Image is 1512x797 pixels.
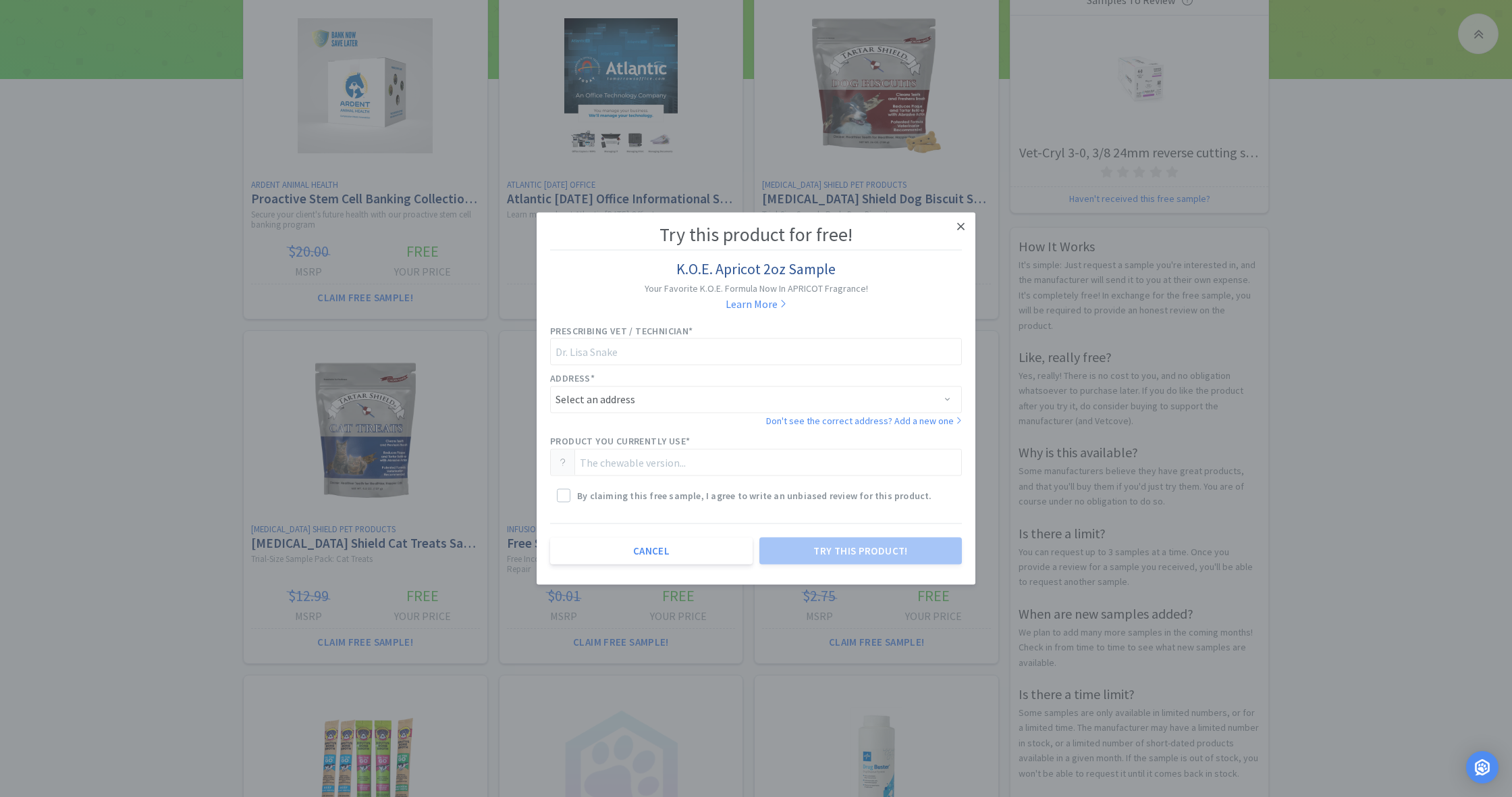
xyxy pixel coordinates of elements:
[577,488,932,503] span: By claiming this free sample, I agree to write an unbiased review for this product.
[766,413,962,428] a: Don't see the correct address? Add a new one
[550,434,690,448] label: Product you currently use*
[550,281,962,296] p: Your Favorite K.O.E. Formula Now In APRICOT Fragrance!
[550,324,693,338] label: Prescribing vet / technician*
[550,448,962,475] input: The chewable version...
[550,257,962,280] p: K.O.E. Apricot 2oz Sample
[550,220,962,251] h1: Try this product for free!
[550,338,962,365] input: Dr. Lisa Snake
[726,297,786,311] a: Learn More
[550,371,595,386] label: Address*
[1466,751,1498,783] div: Open Intercom Messenger
[550,537,753,564] button: Cancel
